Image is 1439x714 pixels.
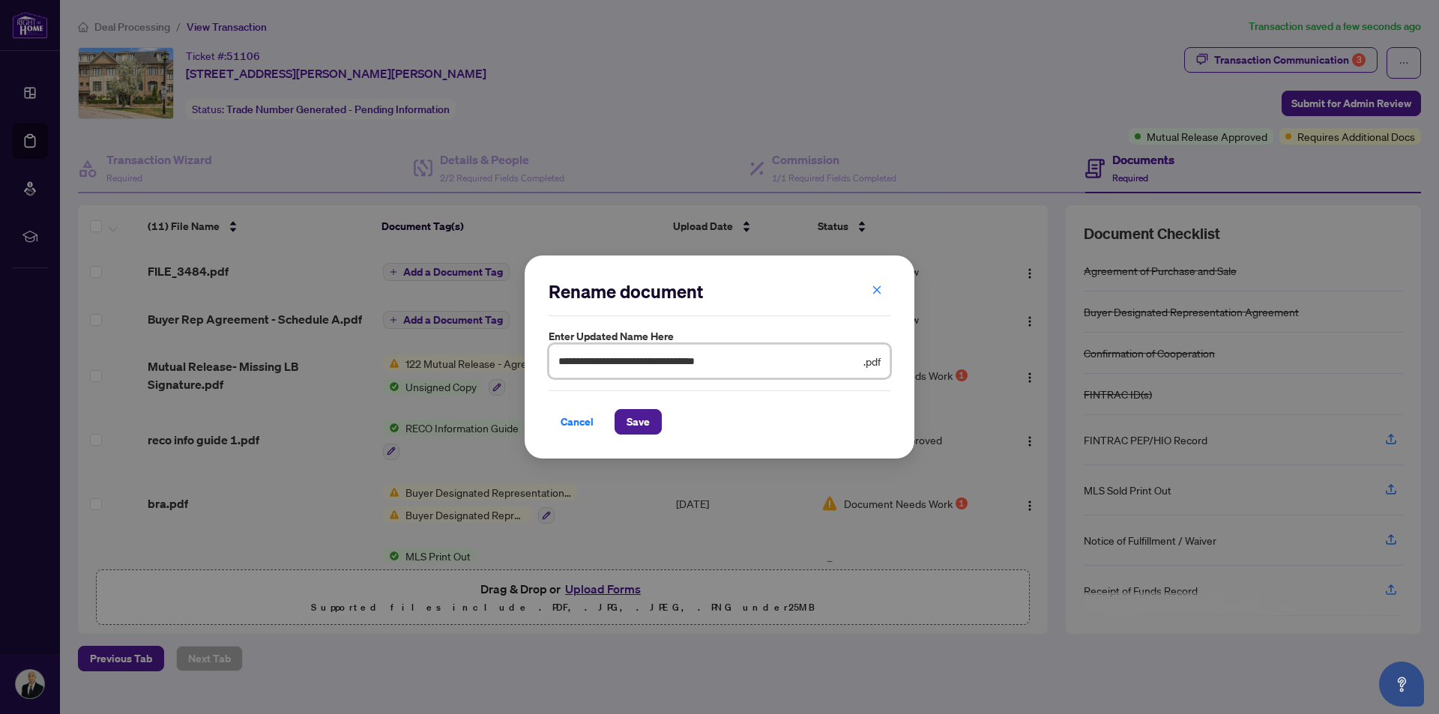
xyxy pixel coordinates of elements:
span: close [872,285,882,295]
h2: Rename document [549,279,890,303]
button: Save [615,409,662,435]
button: Cancel [549,409,606,435]
span: Save [627,410,650,434]
label: Enter updated name here [549,328,890,345]
span: .pdf [863,353,881,369]
span: Cancel [561,410,594,434]
button: Open asap [1379,662,1424,707]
